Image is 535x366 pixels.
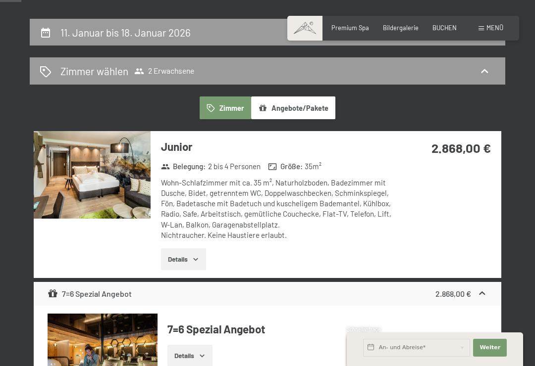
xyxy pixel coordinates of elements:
[48,288,132,300] div: 7=6 Spezial Angebot
[167,321,487,337] h4: 7=6 Spezial Angebot
[268,161,303,172] strong: Größe :
[161,161,206,172] strong: Belegung :
[60,26,191,39] h2: 11. Januar bis 18. Januar 2026
[60,64,128,78] h2: Zimmer wählen
[305,161,321,172] span: 35 m²
[431,140,491,155] strong: 2.868,00 €
[161,139,396,154] h3: Junior
[161,248,206,270] button: Details
[486,24,503,32] span: Menü
[331,24,369,32] a: Premium Spa
[347,326,381,332] span: Schnellanfrage
[208,161,261,172] span: 2 bis 4 Personen
[251,96,335,119] button: Angebote/Pakete
[473,339,507,357] button: Weiter
[200,96,251,119] button: Zimmer
[34,282,501,306] div: 7=6 Spezial Angebot2.868,00 €
[480,344,500,352] span: Weiter
[383,24,419,32] a: Bildergalerie
[34,131,151,219] img: mss_renderimg.php
[134,66,194,76] span: 2 Erwachsene
[435,289,471,298] strong: 2.868,00 €
[161,178,396,241] div: Wohn-Schlafzimmer mit ca. 35 m², Naturholzboden, Badezimmer mit Dusche, Bidet, getrenntem WC, Dop...
[432,24,457,32] a: BUCHEN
